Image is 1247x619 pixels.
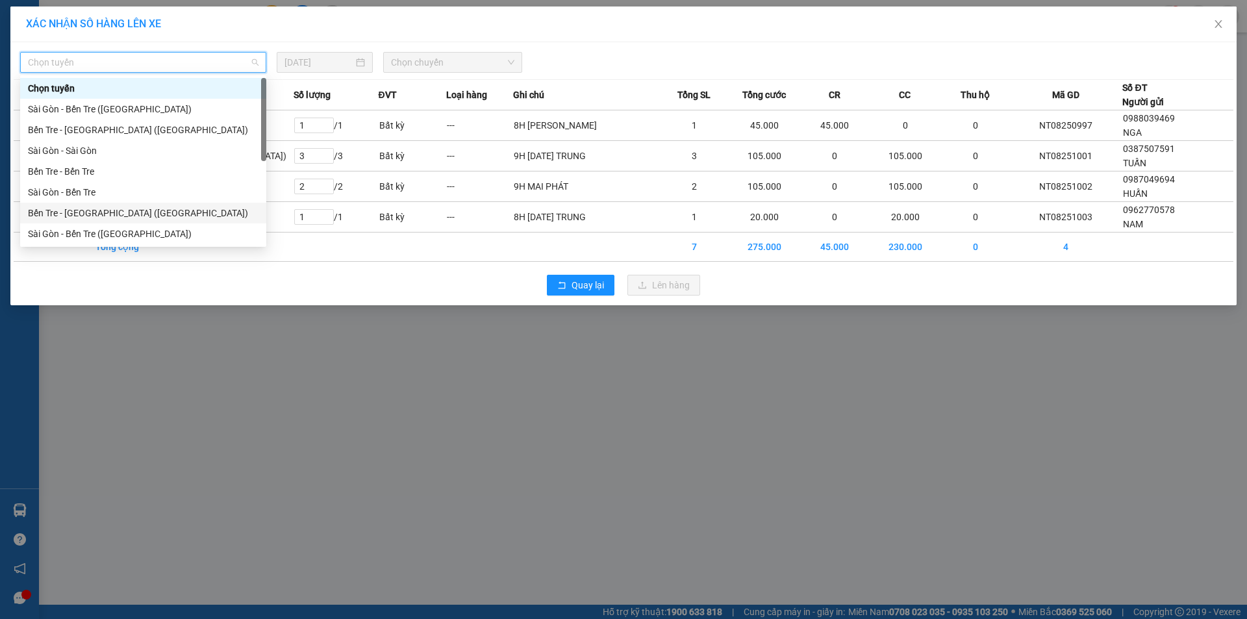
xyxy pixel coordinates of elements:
[677,88,711,102] span: Tổng SL
[1123,205,1175,215] span: 0962770578
[20,78,266,99] div: Chọn tuyến
[513,141,661,171] td: 9H [DATE] TRUNG
[742,88,786,102] span: Tổng cước
[513,110,661,141] td: 8H [PERSON_NAME]
[379,202,446,233] td: Bất kỳ
[379,171,446,202] td: Bất kỳ
[1123,113,1175,123] span: 0988039469
[961,88,990,102] span: Thu hộ
[801,141,868,171] td: 0
[661,202,728,233] td: 1
[294,88,331,102] span: Số lượng
[661,171,728,202] td: 2
[801,233,868,262] td: 45.000
[513,171,661,202] td: 9H MAI PHÁT
[1123,188,1148,199] span: HUẤN
[557,281,566,291] span: rollback
[942,233,1009,262] td: 0
[728,141,801,171] td: 105.000
[1122,81,1164,109] div: Số ĐT Người gửi
[868,171,941,202] td: 105.000
[294,171,379,202] td: / 2
[801,110,868,141] td: 45.000
[868,110,941,141] td: 0
[1123,219,1143,229] span: NAM
[899,88,911,102] span: CC
[1009,171,1123,202] td: NT08251002
[661,141,728,171] td: 3
[942,171,1009,202] td: 0
[829,88,840,102] span: CR
[547,275,614,296] button: rollbackQuay lại
[661,233,728,262] td: 7
[801,202,868,233] td: 0
[728,202,801,233] td: 20.000
[379,110,446,141] td: Bất kỳ
[28,164,258,179] div: Bến Tre - Bến Tre
[28,123,258,137] div: Bến Tre - [GEOGRAPHIC_DATA] ([GEOGRAPHIC_DATA])
[284,55,353,69] input: 15/08/2025
[728,171,801,202] td: 105.000
[1213,19,1224,29] span: close
[26,18,161,30] span: XÁC NHẬN SỐ HÀNG LÊN XE
[942,110,1009,141] td: 0
[379,141,446,171] td: Bất kỳ
[446,202,514,233] td: ---
[868,141,941,171] td: 105.000
[572,278,604,292] span: Quay lại
[1009,233,1123,262] td: 4
[20,99,266,120] div: Sài Gòn - Bến Tre (CN)
[28,53,258,72] span: Chọn tuyến
[20,182,266,203] div: Sài Gòn - Bến Tre
[294,110,379,141] td: / 1
[1123,174,1175,184] span: 0987049694
[446,141,514,171] td: ---
[868,233,941,262] td: 230.000
[28,185,258,199] div: Sài Gòn - Bến Tre
[391,53,514,72] span: Chọn chuyến
[1052,88,1079,102] span: Mã GD
[294,202,379,233] td: / 1
[446,110,514,141] td: ---
[728,233,801,262] td: 275.000
[1123,144,1175,154] span: 0387507591
[661,110,728,141] td: 1
[20,203,266,223] div: Bến Tre - Sài Gòn (CT)
[728,110,801,141] td: 45.000
[28,227,258,241] div: Sài Gòn - Bến Tre ([GEOGRAPHIC_DATA])
[942,202,1009,233] td: 0
[446,88,487,102] span: Loại hàng
[446,171,514,202] td: ---
[513,88,544,102] span: Ghi chú
[513,202,661,233] td: 8H [DATE] TRUNG
[1009,110,1123,141] td: NT08250997
[20,120,266,140] div: Bến Tre - Sài Gòn (CN)
[294,141,379,171] td: / 3
[95,233,294,262] td: Tổng cộng
[868,202,941,233] td: 20.000
[20,161,266,182] div: Bến Tre - Bến Tre
[379,88,397,102] span: ĐVT
[1123,158,1146,168] span: TUẤN
[627,275,700,296] button: uploadLên hàng
[942,141,1009,171] td: 0
[28,144,258,158] div: Sài Gòn - Sài Gòn
[28,81,258,95] div: Chọn tuyến
[20,140,266,161] div: Sài Gòn - Sài Gòn
[1200,6,1237,43] button: Close
[801,171,868,202] td: 0
[20,223,266,244] div: Sài Gòn - Bến Tre (CT)
[1123,127,1142,138] span: NGA
[1009,141,1123,171] td: NT08251001
[28,102,258,116] div: Sài Gòn - Bến Tre ([GEOGRAPHIC_DATA])
[28,206,258,220] div: Bến Tre - [GEOGRAPHIC_DATA] ([GEOGRAPHIC_DATA])
[1009,202,1123,233] td: NT08251003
